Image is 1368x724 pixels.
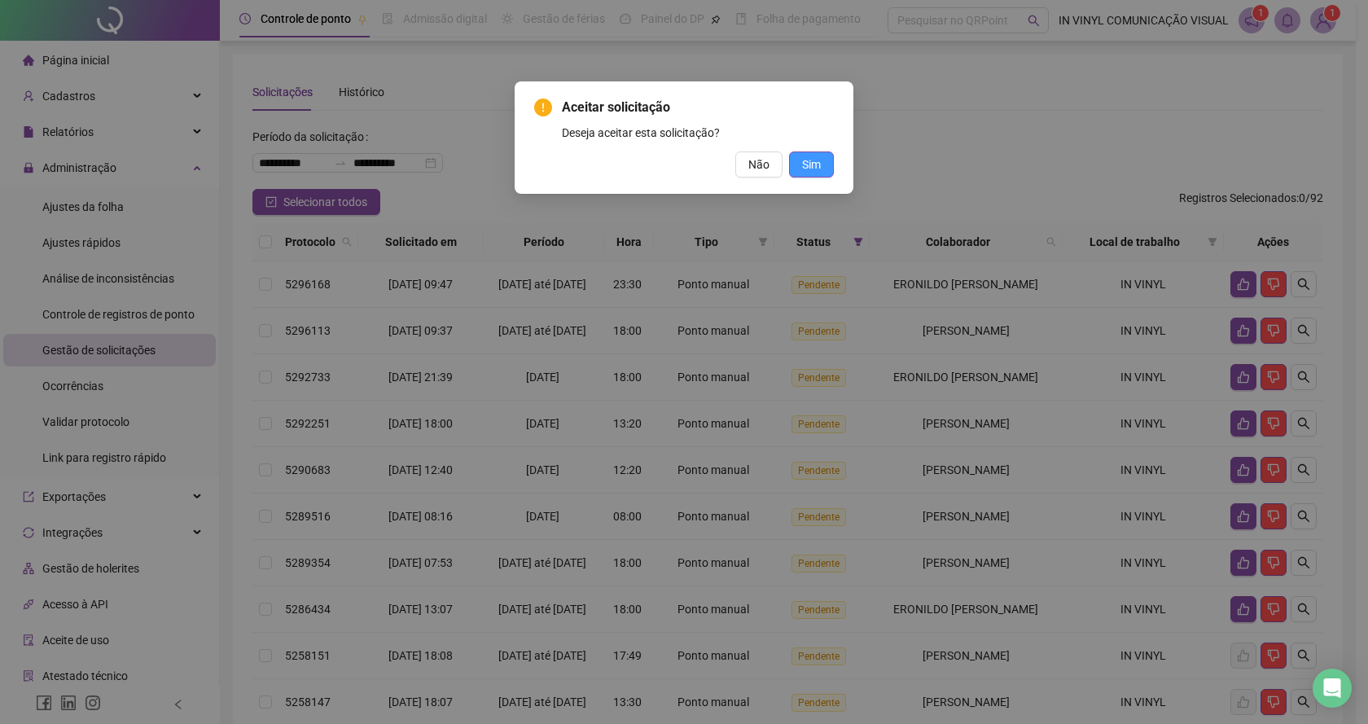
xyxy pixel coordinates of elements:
div: Open Intercom Messenger [1313,669,1352,708]
div: Deseja aceitar esta solicitação? [562,124,834,142]
span: Aceitar solicitação [562,98,834,117]
button: Não [735,151,783,178]
span: Não [748,156,769,173]
button: Sim [789,151,834,178]
span: exclamation-circle [534,99,552,116]
span: Sim [802,156,821,173]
